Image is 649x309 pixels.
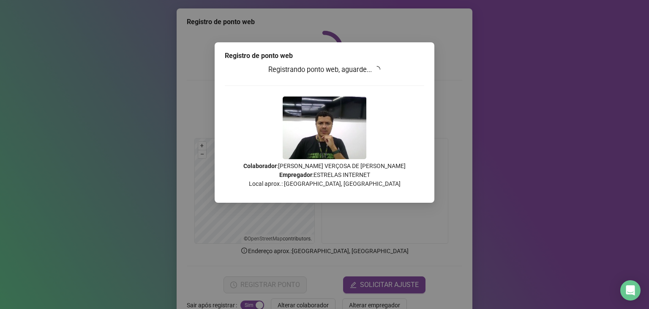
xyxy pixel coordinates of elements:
[225,64,424,75] h3: Registrando ponto web, aguarde...
[283,97,366,159] img: 2Q==
[243,163,277,169] strong: Colaborador
[225,51,424,61] div: Registro de ponto web
[374,66,381,73] span: loading
[225,162,424,188] p: : [PERSON_NAME] VERÇOSA DE [PERSON_NAME] : ESTRELAS INTERNET Local aprox.: [GEOGRAPHIC_DATA], [GE...
[620,280,641,301] div: Open Intercom Messenger
[279,171,312,178] strong: Empregador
